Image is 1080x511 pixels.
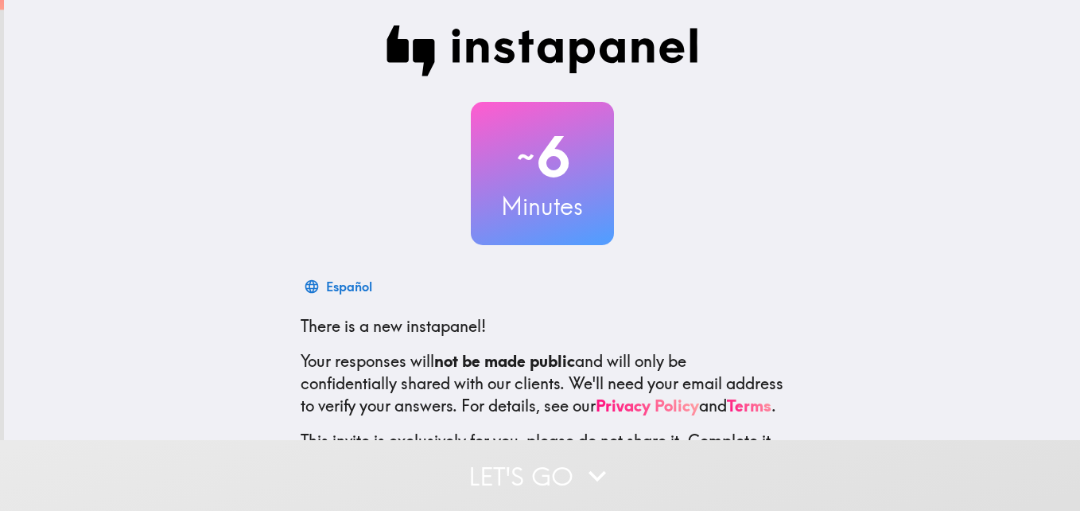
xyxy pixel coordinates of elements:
[515,133,537,181] span: ~
[301,316,486,336] span: There is a new instapanel!
[301,430,784,474] p: This invite is exclusively for you, please do not share it. Complete it soon because spots are li...
[596,396,699,415] a: Privacy Policy
[434,351,575,371] b: not be made public
[326,275,372,298] div: Español
[471,124,614,189] h2: 6
[301,271,379,302] button: Español
[387,25,698,76] img: Instapanel
[727,396,771,415] a: Terms
[301,350,784,417] p: Your responses will and will only be confidentially shared with our clients. We'll need your emai...
[471,189,614,223] h3: Minutes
